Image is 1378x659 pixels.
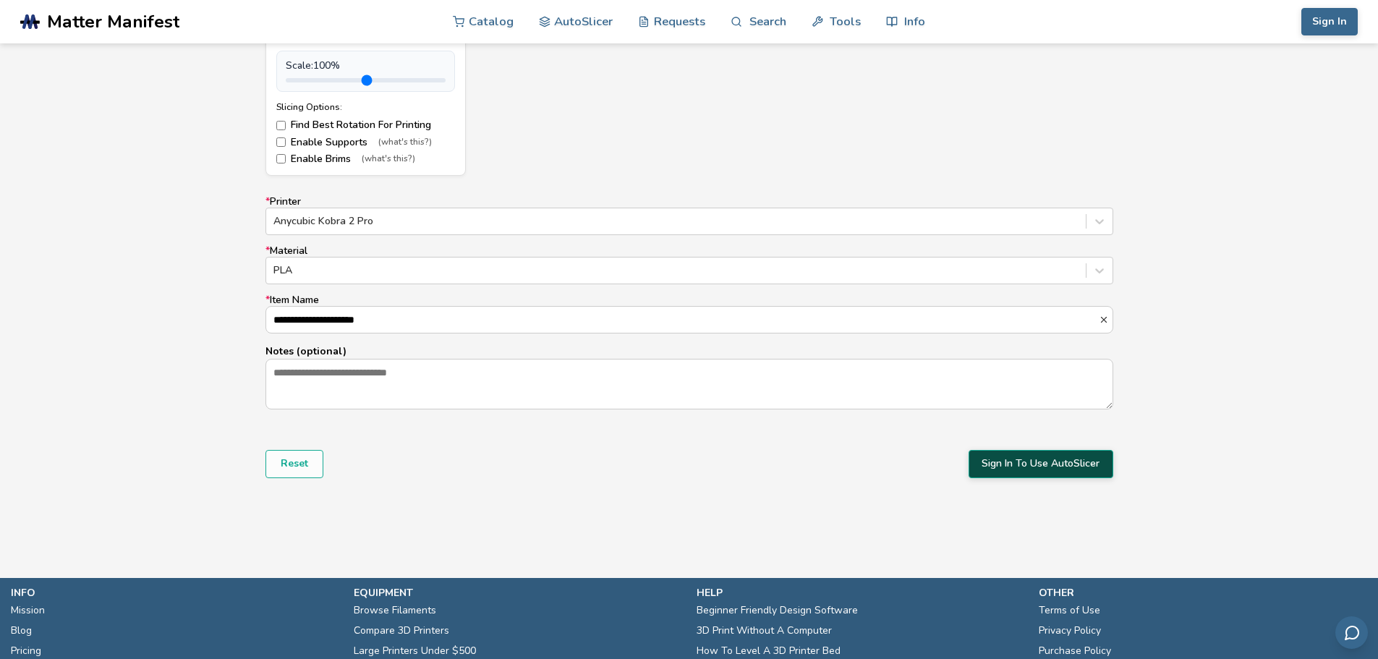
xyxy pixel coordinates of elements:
[697,621,832,641] a: 3D Print Without A Computer
[273,216,276,227] input: *PrinterAnycubic Kobra 2 Pro
[1301,8,1358,35] button: Sign In
[11,600,45,621] a: Mission
[11,621,32,641] a: Blog
[276,119,455,131] label: Find Best Rotation For Printing
[286,60,340,72] span: Scale: 100 %
[697,585,1025,600] p: help
[354,585,682,600] p: equipment
[1039,600,1100,621] a: Terms of Use
[265,245,1113,284] label: Material
[276,102,455,112] div: Slicing Options:
[276,154,286,163] input: Enable Brims(what's this?)
[47,12,179,32] span: Matter Manifest
[11,585,339,600] p: info
[1335,616,1368,649] button: Send feedback via email
[266,307,1099,333] input: *Item Name
[969,450,1113,477] button: Sign In To Use AutoSlicer
[276,137,286,147] input: Enable Supports(what's this?)
[266,360,1113,409] textarea: Notes (optional)
[276,121,286,130] input: Find Best Rotation For Printing
[1099,315,1113,325] button: *Item Name
[265,196,1113,235] label: Printer
[362,154,415,164] span: (what's this?)
[378,137,432,148] span: (what's this?)
[276,153,455,165] label: Enable Brims
[265,450,323,477] button: Reset
[1039,585,1367,600] p: other
[697,600,858,621] a: Beginner Friendly Design Software
[265,344,1113,359] p: Notes (optional)
[276,36,455,46] div: File Size: 0.17MB
[354,621,449,641] a: Compare 3D Printers
[1039,621,1101,641] a: Privacy Policy
[276,137,455,148] label: Enable Supports
[265,294,1113,333] label: Item Name
[354,600,436,621] a: Browse Filaments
